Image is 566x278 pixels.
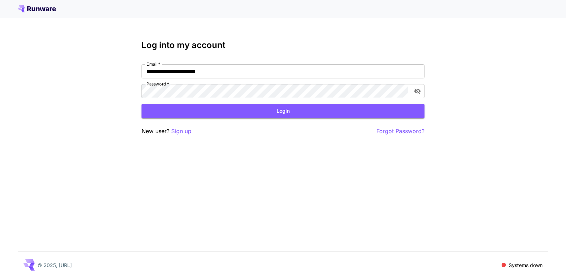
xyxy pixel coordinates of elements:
button: Login [141,104,424,118]
p: Systems down [509,261,543,269]
button: Sign up [171,127,191,136]
button: toggle password visibility [411,85,424,97]
h3: Log into my account [141,40,424,50]
label: Email [146,61,160,67]
label: Password [146,81,169,87]
p: New user? [141,127,191,136]
p: © 2025, [URL] [37,261,72,269]
button: Forgot Password? [376,127,424,136]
